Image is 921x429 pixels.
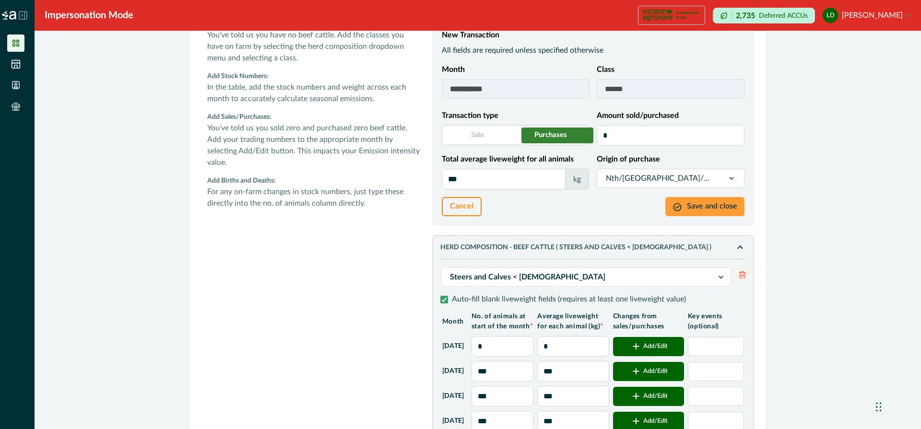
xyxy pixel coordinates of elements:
[665,197,744,216] button: Save and close
[207,112,421,122] p: Add Sales/Purchases:
[442,29,739,41] label: New Transaction
[597,153,739,165] label: Origin of purchase
[207,71,421,81] p: Add Stock Numbers:
[442,110,584,121] label: Transaction type
[472,312,534,332] p: No. of animals at start of the month
[823,4,911,27] button: leonie doran[PERSON_NAME]
[688,312,744,332] p: Key events (optional)
[207,176,421,186] p: Add Births and Deaths:
[442,341,464,351] p: [DATE]
[876,393,882,421] div: Drag
[873,383,921,429] iframe: Chat Widget
[207,81,421,104] p: In the table, add the stock numbers and weight across each month to accurately calculate seasonal...
[613,387,684,406] button: Add/Edit
[452,295,686,304] p: Auto-fill blank liveweight fields (requires at least one liveweight value)
[207,186,421,209] p: For any on-farm changes in stock numbers, just type these directly into the no. of animals column...
[597,64,739,75] label: Class
[442,45,744,56] p: All fields are required unless specified otherwise
[442,317,468,327] p: Month
[613,362,684,381] button: Add/Edit
[613,337,684,356] button: Add/Edit
[613,312,684,332] p: Changes from sales/purchases
[442,416,464,426] p: [DATE]
[736,12,755,20] p: 2,735
[45,8,133,23] div: Impersonation Mode
[2,11,16,20] img: Logo
[597,110,739,121] label: Amount sold/purchased
[565,169,589,189] div: kg
[442,391,464,401] p: [DATE]
[440,242,746,253] button: HERD COMPOSITION - Beef cattle ( Steers and Calves < [DEMOGRAPHIC_DATA] )
[642,8,673,23] img: certification logo
[440,243,734,252] p: HERD COMPOSITION - Beef cattle ( Steers and Calves < [DEMOGRAPHIC_DATA] )
[442,64,584,75] label: Month
[759,12,808,19] p: Deferred ACCUs
[207,122,421,168] p: You’ve told us you sold zero and purchased zero beef cattle. Add your trading numbers to the appr...
[442,153,584,165] label: Total average liveweight for all animals
[537,312,609,332] p: Average liveweight for each animal (kg)
[442,197,482,216] button: Cancel
[676,11,701,20] p: Independent Audit
[442,366,464,376] p: [DATE]
[207,29,421,64] p: You've told us you have no beef cattle. Add the classes you have on farm by selecting the herd co...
